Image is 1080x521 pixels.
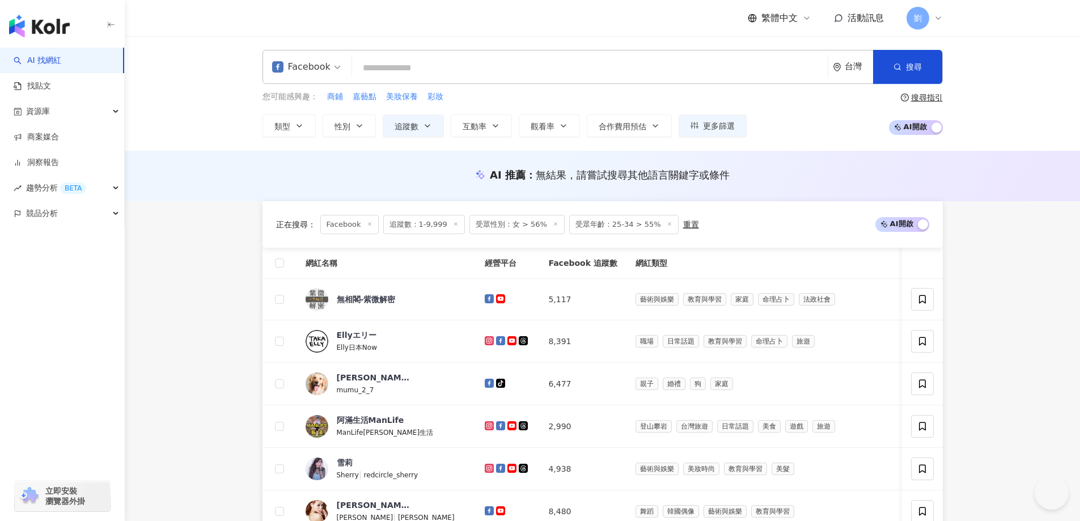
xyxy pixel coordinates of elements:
span: 藝術與娛樂 [636,463,679,475]
th: 網紅名稱 [297,248,476,279]
span: 資源庫 [26,99,50,124]
span: | [359,470,364,479]
a: KOL Avatar阿滿生活ManLifeManLife[PERSON_NAME]生活 [306,414,467,438]
span: 正在搜尋 ： [276,220,316,229]
button: 互動率 [451,115,512,137]
span: 親子 [636,378,658,390]
span: ManLife[PERSON_NAME]生活 [337,429,434,437]
span: 狗 [690,378,706,390]
a: KOL AvatarEllyエリーElly日本Now [306,329,467,353]
div: 搜尋指引 [911,93,943,102]
span: 旅遊 [812,420,835,433]
span: 舞蹈 [636,505,658,518]
span: 活動訊息 [848,12,884,23]
div: 無相閣-紫微解密 [337,294,396,305]
span: 更多篩選 [703,121,735,130]
img: KOL Avatar [306,330,328,353]
a: KOL Avatar無相閣-紫微解密 [306,288,467,311]
a: searchAI 找網紅 [14,55,61,66]
span: 繁體中文 [761,12,798,24]
span: question-circle [901,94,909,101]
a: 洞察報告 [14,157,59,168]
span: Sherry [337,471,359,479]
button: 性別 [323,115,376,137]
div: BETA [60,183,86,194]
span: 家庭 [731,293,753,306]
span: 日常話題 [663,335,699,348]
span: 受眾性別：女 > 56% [469,215,565,234]
td: 5,117 [539,279,626,320]
iframe: Help Scout Beacon - Open [1035,476,1069,510]
div: [PERSON_NAME] [337,499,410,511]
span: 劉 [914,12,922,24]
img: KOL Avatar [306,458,328,480]
span: mumu_2_7 [337,386,374,394]
span: 職場 [636,335,658,348]
span: redcircle_sherry [364,471,418,479]
span: 追蹤數 [395,122,418,131]
a: KOL Avatar[PERSON_NAME]mumu_2_7 [306,372,467,396]
a: 商案媒合 [14,132,59,143]
span: 立即安裝 瀏覽器外掛 [45,486,85,506]
span: 家庭 [710,378,733,390]
img: KOL Avatar [306,415,328,438]
span: 性別 [334,122,350,131]
span: 韓國偶像 [663,505,699,518]
span: 趨勢分析 [26,175,86,201]
td: 6,477 [539,363,626,405]
span: 命理占卜 [758,293,794,306]
span: 婚禮 [663,378,685,390]
span: 教育與學習 [704,335,747,348]
span: 美髮 [772,463,794,475]
div: 阿滿生活ManLife [337,414,404,426]
span: 教育與學習 [751,505,794,518]
img: logo [9,15,70,37]
div: Facebook [272,58,331,76]
span: 教育與學習 [683,293,726,306]
button: 追蹤數 [383,115,444,137]
td: 2,990 [539,405,626,448]
div: 雪莉 [337,457,353,468]
span: 合作費用預估 [599,122,646,131]
span: 美食 [758,420,781,433]
span: 無結果，請嘗試搜尋其他語言關鍵字或條件 [536,169,730,181]
span: environment [833,63,841,71]
img: KOL Avatar [306,288,328,311]
span: Elly日本Now [337,344,377,351]
span: 您可能感興趣： [262,91,318,103]
button: 搜尋 [873,50,942,84]
button: 商鋪 [327,91,344,103]
span: 美妝時尚 [683,463,719,475]
span: 旅遊 [792,335,815,348]
span: 追蹤數：1-9,999 [383,215,465,234]
span: 互動率 [463,122,486,131]
span: rise [14,184,22,192]
img: KOL Avatar [306,372,328,395]
div: Ellyエリー [337,329,376,341]
span: 彩妝 [427,91,443,103]
td: 4,938 [539,448,626,490]
button: 彩妝 [427,91,444,103]
span: Facebook [320,215,379,234]
th: Facebook 追蹤數 [539,248,626,279]
span: 法政社會 [799,293,835,306]
button: 觀看率 [519,115,580,137]
button: 嘉藝點 [352,91,377,103]
span: 觀看率 [531,122,554,131]
span: 台灣旅遊 [676,420,713,433]
button: 美妝保養 [386,91,418,103]
a: chrome extension立即安裝 瀏覽器外掛 [15,481,110,511]
span: 類型 [274,122,290,131]
span: 遊戲 [785,420,808,433]
div: AI 推薦 ： [490,168,730,182]
th: 網紅類型 [626,248,937,279]
img: chrome extension [18,487,40,505]
span: 教育與學習 [724,463,767,475]
span: 藝術與娛樂 [704,505,747,518]
span: 藝術與娛樂 [636,293,679,306]
button: 類型 [262,115,316,137]
span: 競品分析 [26,201,58,226]
a: KOL Avatar雪莉Sherry|redcircle_sherry [306,457,467,481]
div: 台灣 [845,62,873,71]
